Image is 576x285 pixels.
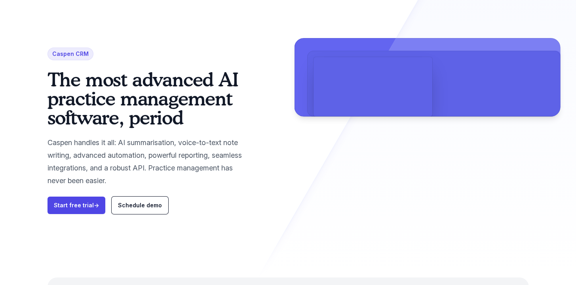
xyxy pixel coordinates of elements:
span: → [94,202,99,208]
h1: The most advanced AI practice management software, period [48,70,250,127]
a: Start free trial [48,197,105,214]
span: Caspen CRM [48,48,93,60]
p: Caspen handles it all: AI summarisation, voice-to-text note writing, advanced automation, powerfu... [48,136,250,187]
a: Schedule demo [112,197,168,214]
span: Schedule demo [118,202,162,208]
